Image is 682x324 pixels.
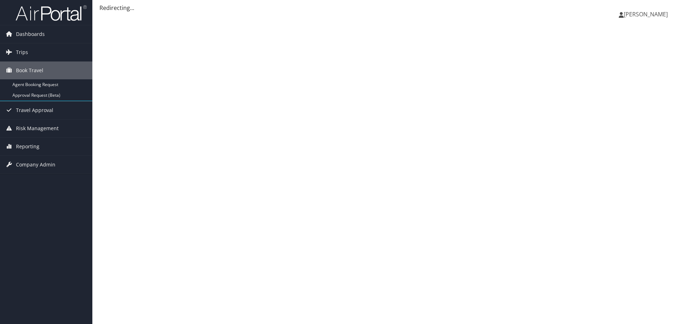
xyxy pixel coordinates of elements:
span: Reporting [16,138,39,155]
span: Trips [16,43,28,61]
a: [PERSON_NAME] [619,4,675,25]
img: airportal-logo.png [16,5,87,21]
span: Dashboards [16,25,45,43]
span: [PERSON_NAME] [624,10,668,18]
span: Company Admin [16,156,55,174]
span: Book Travel [16,62,43,79]
span: Risk Management [16,119,59,137]
span: Travel Approval [16,101,53,119]
div: Redirecting... [99,4,675,12]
